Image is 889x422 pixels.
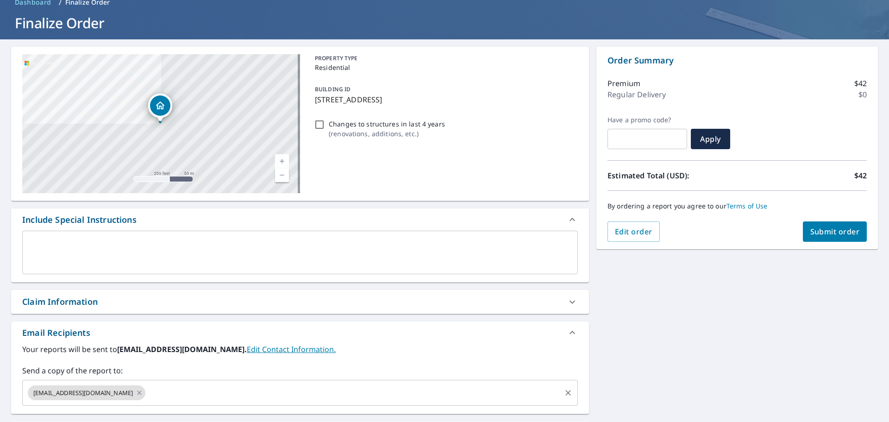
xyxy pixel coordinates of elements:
[22,327,90,339] div: Email Recipients
[691,129,730,149] button: Apply
[607,221,660,242] button: Edit order
[607,78,640,89] p: Premium
[315,94,574,105] p: [STREET_ADDRESS]
[11,290,589,314] div: Claim Information
[148,94,172,122] div: Dropped pin, building 1, Residential property, 436 Hill St Athens, GA 30601
[698,134,723,144] span: Apply
[22,296,98,308] div: Claim Information
[22,214,137,226] div: Include Special Instructions
[854,170,867,181] p: $42
[803,221,867,242] button: Submit order
[329,119,445,129] p: Changes to structures in last 4 years
[117,344,247,354] b: [EMAIL_ADDRESS][DOMAIN_NAME].
[22,365,578,376] label: Send a copy of the report to:
[11,321,589,344] div: Email Recipients
[858,89,867,100] p: $0
[562,386,575,399] button: Clear
[607,116,687,124] label: Have a promo code?
[275,154,289,168] a: Current Level 17, Zoom In
[11,13,878,32] h1: Finalize Order
[329,129,445,139] p: ( renovations, additions, etc. )
[607,54,867,67] p: Order Summary
[275,168,289,182] a: Current Level 17, Zoom Out
[315,85,351,93] p: BUILDING ID
[607,170,737,181] p: Estimated Total (USD):
[607,202,867,210] p: By ordering a report you agree to our
[726,202,768,210] a: Terms of Use
[854,78,867,89] p: $42
[28,385,145,400] div: [EMAIL_ADDRESS][DOMAIN_NAME]
[28,389,138,397] span: [EMAIL_ADDRESS][DOMAIN_NAME]
[810,227,860,237] span: Submit order
[11,208,589,231] div: Include Special Instructions
[247,344,336,354] a: EditContactInfo
[315,63,574,72] p: Residential
[22,344,578,355] label: Your reports will be sent to
[315,54,574,63] p: PROPERTY TYPE
[607,89,666,100] p: Regular Delivery
[615,227,652,237] span: Edit order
